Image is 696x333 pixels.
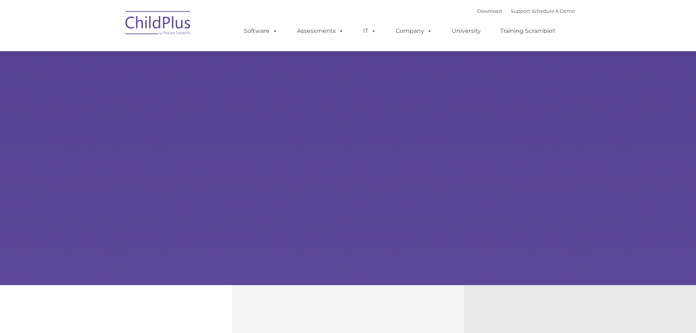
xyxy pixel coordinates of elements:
[493,24,563,38] a: Training Scramble!!
[444,24,488,38] a: University
[290,24,351,38] a: Assessments
[477,8,575,14] font: |
[122,6,195,42] img: ChildPlus by Procare Solutions
[477,8,502,14] a: Download
[532,8,575,14] a: Schedule A Demo
[236,24,285,38] a: Software
[388,24,440,38] a: Company
[356,24,384,38] a: IT
[511,8,530,14] a: Support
